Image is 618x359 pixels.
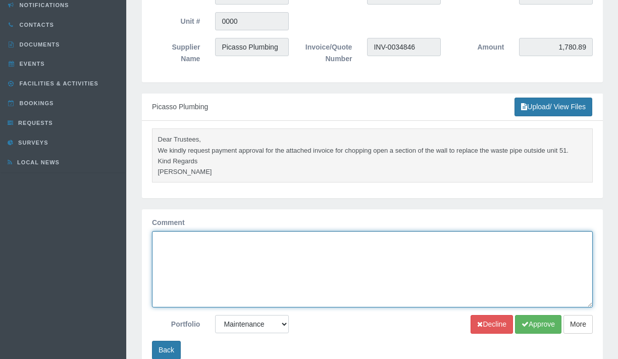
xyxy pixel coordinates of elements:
[448,38,511,53] label: Amount
[17,41,60,48] span: Documents
[17,80,98,86] span: Facilities & Activities
[15,159,60,165] span: Local News
[144,12,208,27] label: Unit #
[17,61,45,67] span: Events
[563,315,593,334] button: More
[16,120,53,126] span: Requests
[144,38,208,65] label: Supplier Name
[142,94,603,121] div: Picasso Plumbing
[144,315,208,330] label: Portfolio
[17,2,69,8] span: Notifications
[17,100,54,106] span: Bookings
[471,315,513,334] button: Decline
[514,98,592,116] a: Upload/ View Files
[515,315,561,334] button: Approve
[296,38,359,65] label: Invoice/Quote Number
[17,22,54,28] span: Contacts
[144,217,600,229] label: Comment
[16,140,48,146] span: Surveys
[152,128,593,183] pre: Dear Trustees, We kindly request payment approval for the attached invoice for chopping open a se...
